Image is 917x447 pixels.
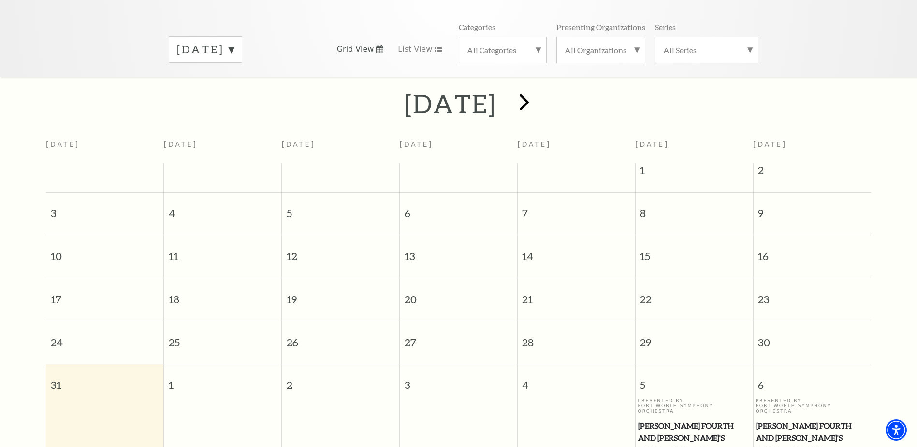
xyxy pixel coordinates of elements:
[46,321,163,355] span: 24
[459,22,495,32] p: Categories
[886,419,907,441] div: Accessibility Menu
[337,44,374,55] span: Grid View
[518,278,635,312] span: 21
[518,235,635,268] span: 14
[164,364,281,398] span: 1
[636,278,753,312] span: 22
[282,321,399,355] span: 26
[754,235,871,268] span: 16
[164,235,281,268] span: 11
[636,321,753,355] span: 29
[164,134,282,163] th: [DATE]
[400,278,517,312] span: 20
[754,321,871,355] span: 30
[754,278,871,312] span: 23
[177,42,234,57] label: [DATE]
[638,398,750,414] p: Presented By Fort Worth Symphony Orchestra
[754,193,871,226] span: 9
[400,235,517,268] span: 13
[46,364,163,398] span: 31
[398,44,432,55] span: List View
[754,364,871,398] span: 6
[400,364,517,398] span: 3
[46,235,163,268] span: 10
[636,235,753,268] span: 15
[164,193,281,226] span: 4
[282,364,399,398] span: 2
[518,193,635,226] span: 7
[663,45,750,55] label: All Series
[754,163,871,182] span: 2
[282,278,399,312] span: 19
[655,22,676,32] p: Series
[400,134,518,163] th: [DATE]
[556,22,645,32] p: Presenting Organizations
[517,134,635,163] th: [DATE]
[46,278,163,312] span: 17
[505,87,540,121] button: next
[636,193,753,226] span: 8
[46,134,164,163] th: [DATE]
[753,140,787,148] span: [DATE]
[400,321,517,355] span: 27
[46,193,163,226] span: 3
[282,134,400,163] th: [DATE]
[405,88,496,119] h2: [DATE]
[518,321,635,355] span: 28
[565,45,637,55] label: All Organizations
[518,364,635,398] span: 4
[282,193,399,226] span: 5
[467,45,539,55] label: All Categories
[636,364,753,398] span: 5
[636,163,753,182] span: 1
[635,140,669,148] span: [DATE]
[164,321,281,355] span: 25
[756,398,869,414] p: Presented By Fort Worth Symphony Orchestra
[282,235,399,268] span: 12
[164,278,281,312] span: 18
[400,193,517,226] span: 6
